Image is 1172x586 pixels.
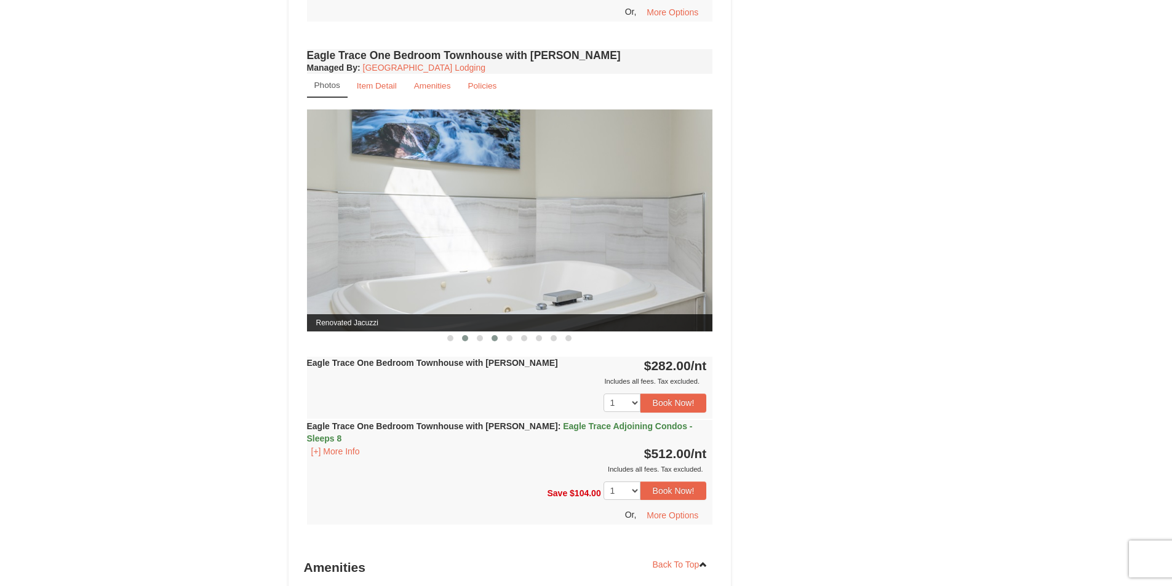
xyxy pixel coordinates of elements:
button: Book Now! [640,481,707,500]
small: Policies [468,81,496,90]
span: /nt [691,446,707,461]
strong: Eagle Trace One Bedroom Townhouse with [PERSON_NAME] [307,421,693,443]
span: /nt [691,358,707,373]
strong: : [307,63,361,73]
span: Or, [625,510,637,520]
small: Photos [314,81,340,90]
button: More Options [639,506,706,525]
h3: Amenities [304,555,716,580]
a: [GEOGRAPHIC_DATA] Lodging [363,63,485,73]
a: Amenities [406,74,459,98]
span: Or, [625,6,637,16]
div: Includes all fees. Tax excluded. [307,375,707,387]
a: Photos [307,74,348,98]
img: Renovated Jacuzzi [307,109,713,331]
small: Amenities [414,81,451,90]
span: Save [547,488,567,497]
button: [+] More Info [307,445,364,458]
span: : [558,421,561,431]
a: Policies [460,74,504,98]
span: $104.00 [570,488,601,497]
button: Book Now! [640,394,707,412]
span: Managed By [307,63,357,73]
span: Eagle Trace Adjoining Condos - Sleeps 8 [307,421,693,443]
span: $512.00 [644,446,691,461]
strong: $282.00 [644,358,707,373]
button: More Options [639,3,706,22]
a: Back To Top [645,555,716,574]
h4: Eagle Trace One Bedroom Townhouse with [PERSON_NAME] [307,49,713,61]
span: Renovated Jacuzzi [307,314,713,331]
strong: Eagle Trace One Bedroom Townhouse with [PERSON_NAME] [307,358,558,368]
small: Item Detail [357,81,397,90]
div: Includes all fees. Tax excluded. [307,463,707,475]
a: Item Detail [349,74,405,98]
